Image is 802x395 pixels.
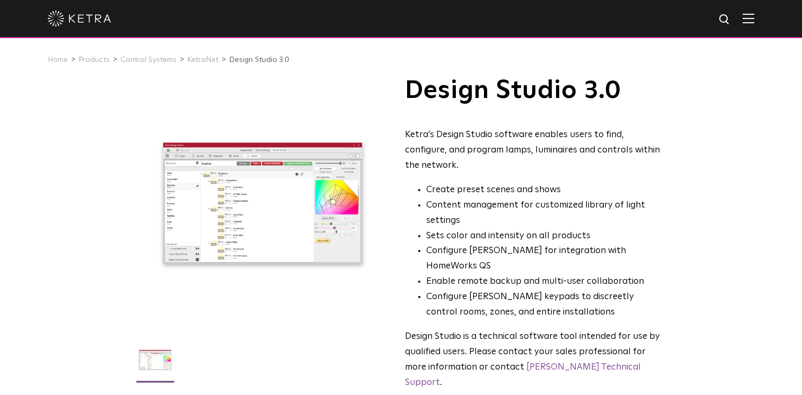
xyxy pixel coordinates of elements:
a: Home [48,56,68,64]
li: Create preset scenes and shows [426,183,663,198]
li: Configure [PERSON_NAME] for integration with HomeWorks QS [426,244,663,274]
h1: Design Studio 3.0 [405,77,663,104]
a: [PERSON_NAME] Technical Support [405,363,641,387]
a: Design Studio 3.0 [229,56,289,64]
p: Design Studio is a technical software tool intended for use by qualified users. Please contact yo... [405,329,663,391]
a: Products [78,56,110,64]
a: Control Systems [120,56,177,64]
div: Ketra’s Design Studio software enables users to find, configure, and program lamps, luminaires an... [405,128,663,174]
a: KetraNet [187,56,218,64]
img: ketra-logo-2019-white [48,11,111,26]
img: search icon [718,13,732,26]
li: Content management for customized library of light settings [426,198,663,229]
li: Configure [PERSON_NAME] keypads to discreetly control rooms, zones, and entire installations [426,290,663,320]
img: DS-2.0 [135,339,175,388]
img: Hamburger%20Nav.svg [743,13,754,23]
li: Sets color and intensity on all products [426,229,663,244]
li: Enable remote backup and multi-user collaboration [426,274,663,290]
